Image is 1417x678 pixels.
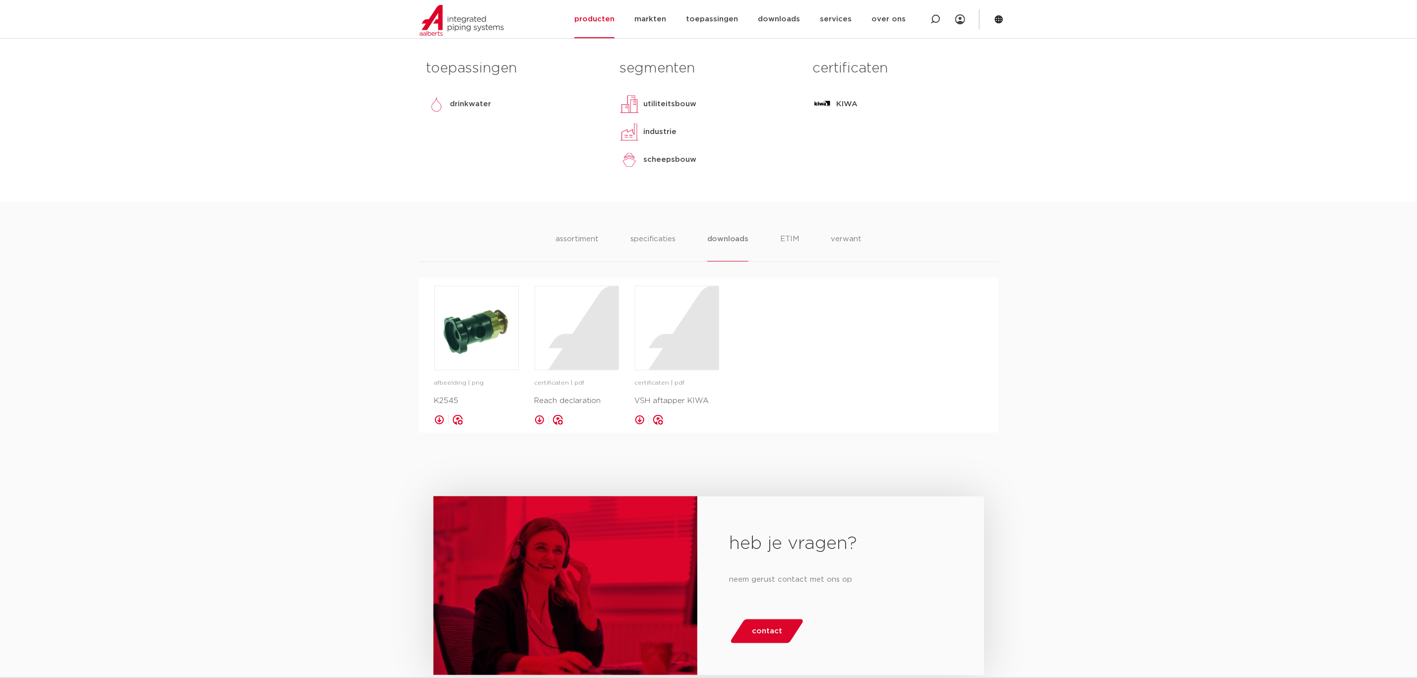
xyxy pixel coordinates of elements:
p: certificaten | pdf [535,378,619,388]
li: verwant [831,233,862,262]
a: image for K2545 [434,286,519,370]
p: K2545 [434,395,519,407]
h2: heb je vragen? [729,532,952,556]
img: KIWA [812,94,832,114]
span: contact [752,623,782,639]
p: Reach declaration [535,395,619,407]
p: industrie [643,126,677,138]
li: specificaties [630,233,676,262]
img: industrie [619,122,639,142]
h3: toepassingen [427,59,605,78]
p: drinkwater [450,98,492,110]
li: assortiment [555,233,599,262]
p: utiliteitsbouw [643,98,696,110]
img: scheepsbouw [619,150,639,170]
p: certificaten | pdf [635,378,719,388]
img: drinkwater [427,94,446,114]
h3: certificaten [812,59,990,78]
p: scheepsbouw [643,154,696,166]
p: KIWA [836,98,858,110]
h3: segmenten [619,59,798,78]
img: image for K2545 [435,286,518,370]
p: afbeelding | png [434,378,519,388]
li: ETIM [780,233,799,262]
img: utiliteitsbouw [619,94,639,114]
p: VSH aftapper KIWA [635,395,719,407]
li: downloads [707,233,748,262]
a: contact [730,619,805,643]
p: neem gerust contact met ons op [729,572,952,588]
